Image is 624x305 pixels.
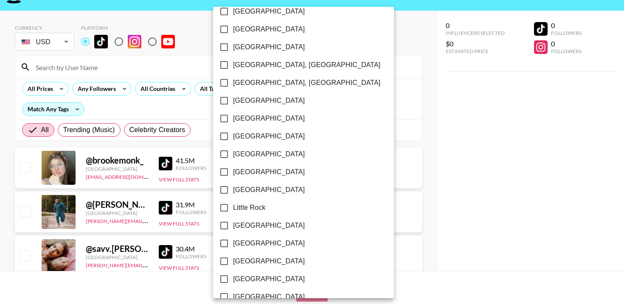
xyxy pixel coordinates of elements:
[233,6,305,17] span: [GEOGRAPHIC_DATA]
[233,96,305,106] span: [GEOGRAPHIC_DATA]
[233,167,305,177] span: [GEOGRAPHIC_DATA]
[233,149,305,159] span: [GEOGRAPHIC_DATA]
[233,292,305,302] span: [GEOGRAPHIC_DATA]
[233,24,305,34] span: [GEOGRAPHIC_DATA]
[233,203,265,213] span: Little Rock
[233,60,380,70] span: [GEOGRAPHIC_DATA], [GEOGRAPHIC_DATA]
[582,263,614,295] iframe: Drift Widget Chat Controller
[233,256,305,266] span: [GEOGRAPHIC_DATA]
[233,42,305,52] span: [GEOGRAPHIC_DATA]
[233,274,305,284] span: [GEOGRAPHIC_DATA]
[233,185,305,195] span: [GEOGRAPHIC_DATA]
[233,113,305,124] span: [GEOGRAPHIC_DATA]
[233,131,305,141] span: [GEOGRAPHIC_DATA]
[233,78,380,88] span: [GEOGRAPHIC_DATA], [GEOGRAPHIC_DATA]
[233,238,305,249] span: [GEOGRAPHIC_DATA]
[233,220,305,231] span: [GEOGRAPHIC_DATA]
